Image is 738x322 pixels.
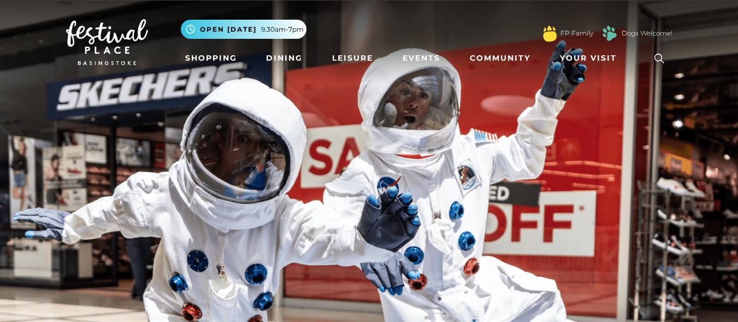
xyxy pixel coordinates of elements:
span: Your Visit [560,52,617,64]
a: Community [465,48,535,68]
span: Open [DATE] [200,25,257,34]
a: Shopping [181,48,241,68]
a: Dining [262,48,307,68]
a: Leisure [328,48,377,68]
img: Festival Place Logo [66,19,148,65]
a: FP Family [560,28,593,38]
a: Dogs Welcome! [622,28,672,38]
span: 9.30am-7pm [261,25,304,34]
a: Events [398,48,445,68]
button: Open [DATE] 9.30am-7pm [181,20,306,39]
a: Your Visit [556,48,627,68]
